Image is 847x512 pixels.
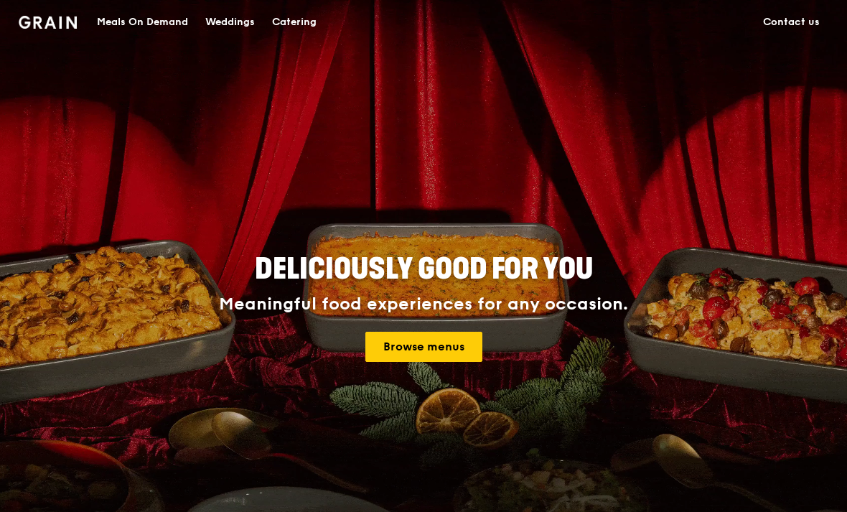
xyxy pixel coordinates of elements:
span: Deliciously good for you [255,252,593,287]
div: Weddings [205,1,255,44]
div: Meaningful food experiences for any occasion. [165,294,682,315]
div: Catering [272,1,317,44]
a: Weddings [197,1,263,44]
a: Contact us [754,1,828,44]
img: Grain [19,16,77,29]
a: Catering [263,1,325,44]
div: Meals On Demand [97,1,188,44]
a: Browse menus [365,332,482,362]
